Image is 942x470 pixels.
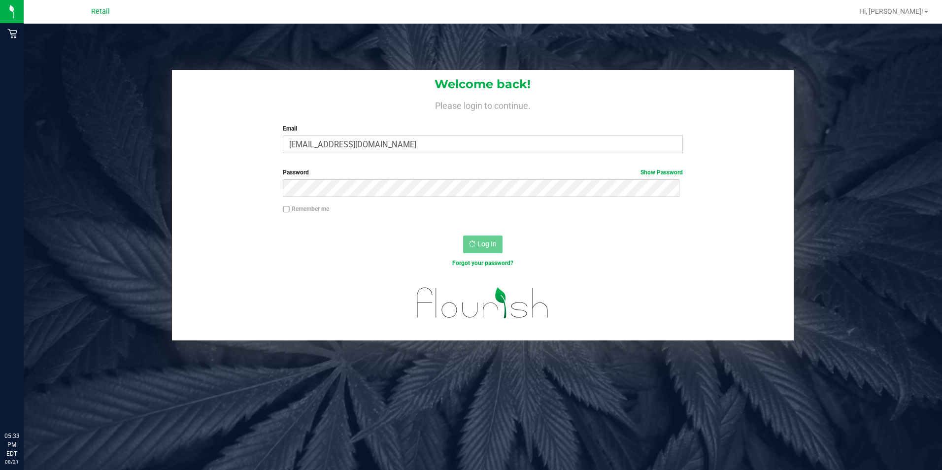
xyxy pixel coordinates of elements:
iframe: Resource center [10,391,39,421]
a: Show Password [640,169,683,176]
input: Remember me [283,206,290,213]
span: Hi, [PERSON_NAME]! [859,7,923,15]
span: Password [283,169,309,176]
button: Log In [463,235,503,253]
a: Forgot your password? [452,260,513,267]
p: 08/21 [4,458,19,466]
p: 05:33 PM EDT [4,432,19,458]
label: Remember me [283,204,329,213]
h4: Please login to continue. [172,99,794,110]
span: Log In [477,240,497,248]
label: Email [283,124,683,133]
h1: Welcome back! [172,78,794,91]
img: flourish_logo.svg [405,278,561,328]
inline-svg: Retail [7,29,17,38]
span: Retail [91,7,110,16]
